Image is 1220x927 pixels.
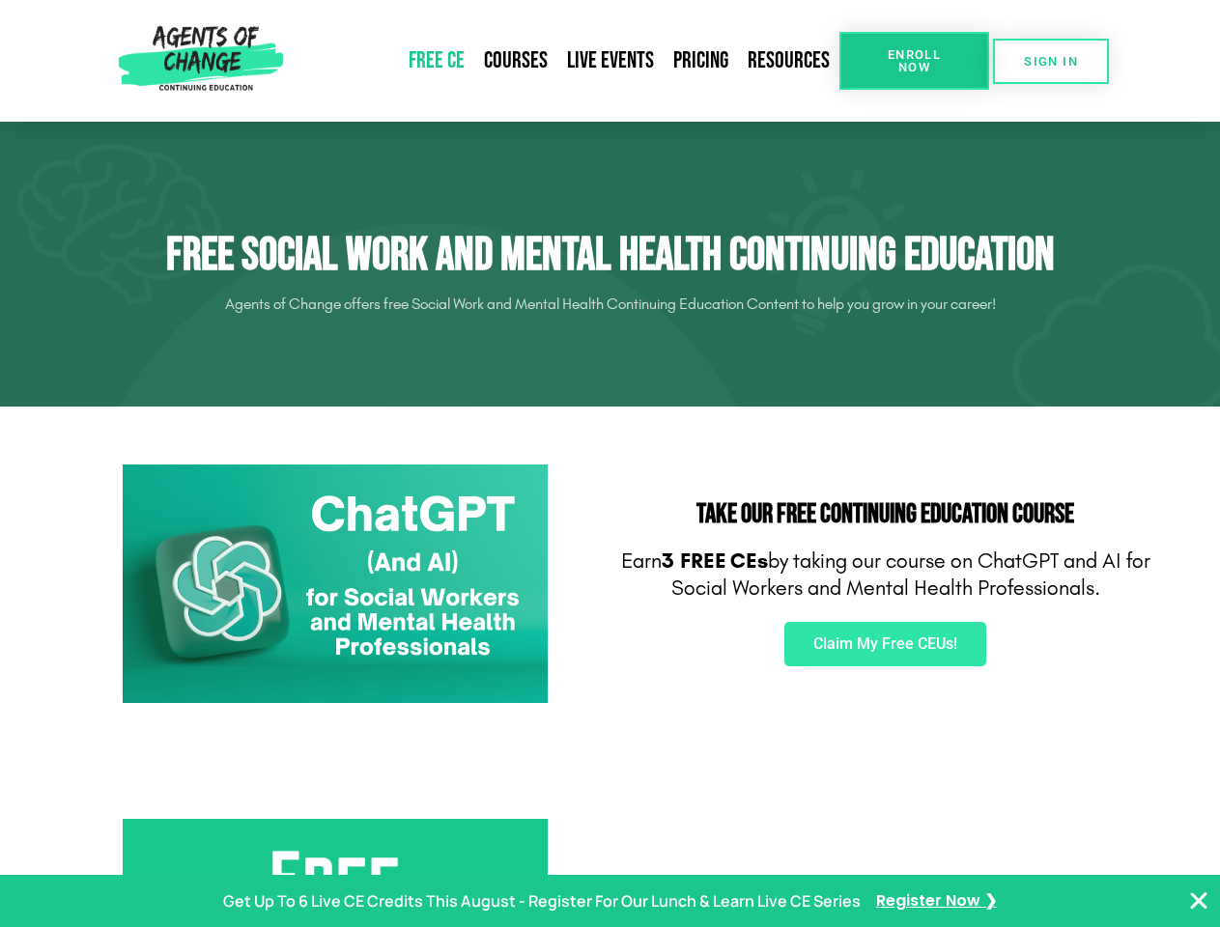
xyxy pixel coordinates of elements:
h2: Take Our FREE Continuing Education Course [620,501,1151,528]
button: Close Banner [1187,889,1210,913]
span: Claim My Free CEUs! [813,636,957,652]
p: Earn by taking our course on ChatGPT and AI for Social Workers and Mental Health Professionals. [620,548,1151,603]
span: SIGN IN [1024,55,1078,68]
p: Agents of Change offers free Social Work and Mental Health Continuing Education Content to help y... [70,289,1151,320]
a: Register Now ❯ [876,887,997,915]
a: Claim My Free CEUs! [784,622,986,666]
a: SIGN IN [993,39,1109,84]
nav: Menu [291,39,839,83]
a: Live Events [557,39,664,83]
a: Free CE [399,39,474,83]
h1: Free Social Work and Mental Health Continuing Education [70,228,1151,284]
span: Enroll Now [870,48,958,73]
a: Resources [738,39,839,83]
b: 3 FREE CEs [662,548,768,574]
a: Pricing [664,39,738,83]
a: Courses [474,39,557,83]
a: Enroll Now [839,32,989,90]
p: Get Up To 6 Live CE Credits This August - Register For Our Lunch & Learn Live CE Series [223,887,861,915]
